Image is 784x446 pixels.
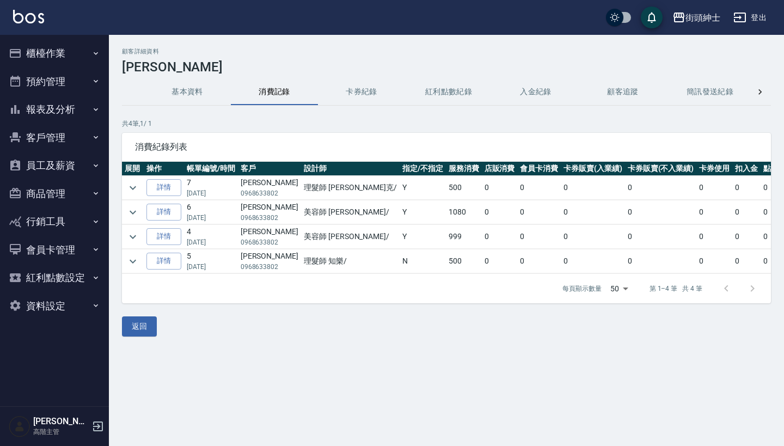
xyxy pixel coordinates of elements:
[517,200,561,224] td: 0
[732,176,761,200] td: 0
[446,176,482,200] td: 500
[301,176,400,200] td: 理髮師 [PERSON_NAME]克 /
[4,39,105,68] button: 櫃檯作業
[561,249,625,273] td: 0
[4,264,105,292] button: 紅利點數設定
[4,207,105,236] button: 行銷工具
[446,225,482,249] td: 999
[184,225,238,249] td: 4
[446,249,482,273] td: 500
[561,162,625,176] th: 卡券販賣(入業績)
[4,151,105,180] button: 員工及薪資
[122,162,144,176] th: 展開
[301,225,400,249] td: 美容師 [PERSON_NAME] /
[238,225,301,249] td: [PERSON_NAME]
[625,200,697,224] td: 0
[135,142,758,152] span: 消費紀錄列表
[125,180,141,196] button: expand row
[517,176,561,200] td: 0
[33,427,89,437] p: 高階主管
[685,11,720,25] div: 街頭紳士
[482,200,518,224] td: 0
[4,292,105,320] button: 資料設定
[9,416,30,437] img: Person
[184,200,238,224] td: 6
[732,162,761,176] th: 扣入金
[517,225,561,249] td: 0
[144,162,184,176] th: 操作
[238,162,301,176] th: 客戶
[301,200,400,224] td: 美容師 [PERSON_NAME] /
[561,176,625,200] td: 0
[122,316,157,337] button: 返回
[400,162,446,176] th: 指定/不指定
[732,200,761,224] td: 0
[696,249,732,273] td: 0
[625,249,697,273] td: 0
[125,204,141,221] button: expand row
[241,237,298,247] p: 0968633802
[446,162,482,176] th: 服務消費
[231,79,318,105] button: 消費記錄
[187,188,235,198] p: [DATE]
[668,7,725,29] button: 街頭紳士
[13,10,44,23] img: Logo
[238,176,301,200] td: [PERSON_NAME]
[482,225,518,249] td: 0
[144,79,231,105] button: 基本資料
[696,225,732,249] td: 0
[606,274,632,303] div: 50
[125,253,141,270] button: expand row
[187,237,235,247] p: [DATE]
[241,262,298,272] p: 0968633802
[241,188,298,198] p: 0968633802
[4,124,105,152] button: 客戶管理
[625,176,697,200] td: 0
[482,176,518,200] td: 0
[122,59,771,75] h3: [PERSON_NAME]
[517,162,561,176] th: 會員卡消費
[241,213,298,223] p: 0968633802
[4,236,105,264] button: 會員卡管理
[405,79,492,105] button: 紅利點數紀錄
[301,162,400,176] th: 設計師
[4,180,105,208] button: 商品管理
[729,8,771,28] button: 登出
[301,249,400,273] td: 理髮師 知樂 /
[561,200,625,224] td: 0
[732,225,761,249] td: 0
[400,249,446,273] td: N
[517,249,561,273] td: 0
[4,68,105,96] button: 預約管理
[146,228,181,245] a: 詳情
[732,249,761,273] td: 0
[122,119,771,129] p: 共 4 筆, 1 / 1
[122,48,771,55] h2: 顧客詳細資料
[579,79,666,105] button: 顧客追蹤
[184,249,238,273] td: 5
[400,225,446,249] td: Y
[33,416,89,427] h5: [PERSON_NAME]
[696,162,732,176] th: 卡券使用
[318,79,405,105] button: 卡券紀錄
[184,162,238,176] th: 帳單編號/時間
[482,162,518,176] th: 店販消費
[400,200,446,224] td: Y
[146,179,181,196] a: 詳情
[625,225,697,249] td: 0
[238,249,301,273] td: [PERSON_NAME]
[184,176,238,200] td: 7
[4,95,105,124] button: 報表及分析
[562,284,602,294] p: 每頁顯示數量
[641,7,663,28] button: save
[146,204,181,221] a: 詳情
[625,162,697,176] th: 卡券販賣(不入業績)
[650,284,702,294] p: 第 1–4 筆 共 4 筆
[187,213,235,223] p: [DATE]
[696,176,732,200] td: 0
[146,253,181,270] a: 詳情
[446,200,482,224] td: 1080
[187,262,235,272] p: [DATE]
[125,229,141,245] button: expand row
[482,249,518,273] td: 0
